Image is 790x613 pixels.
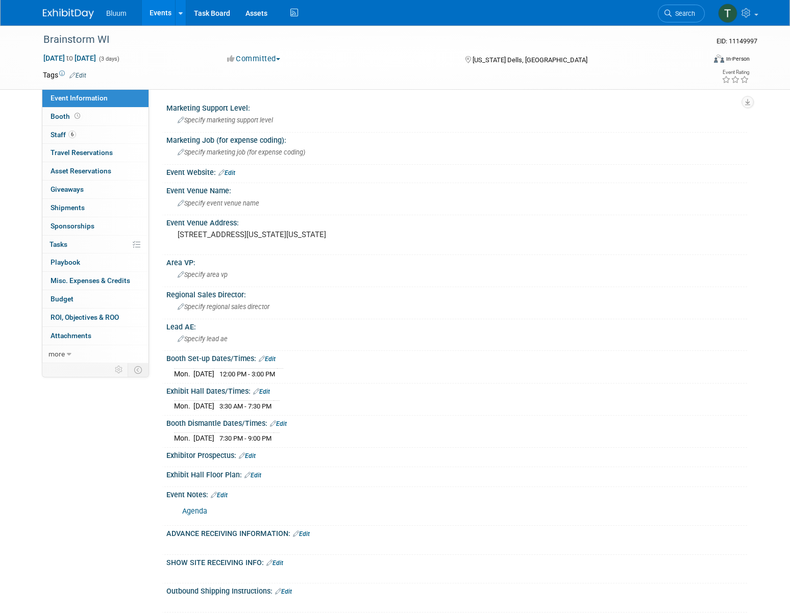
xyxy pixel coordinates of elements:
div: Marketing Support Level: [166,100,747,113]
span: 7:30 PM - 9:00 PM [219,435,271,442]
a: Edit [275,588,292,595]
span: Staff [51,131,76,139]
div: Event Venue Address: [166,215,747,228]
a: Edit [253,388,270,395]
a: Tasks [42,236,149,253]
span: Shipments [51,203,85,212]
a: Booth [42,108,149,125]
span: [US_STATE] Dells, [GEOGRAPHIC_DATA] [473,56,587,64]
td: [DATE] [193,401,214,412]
a: Giveaways [42,181,149,198]
button: Committed [224,54,284,64]
div: SHOW SITE RECEIVING INFO: [166,555,747,568]
span: Attachments [51,331,91,340]
a: Edit [270,420,287,427]
span: Booth [51,112,82,120]
div: Event Notes: [166,487,747,500]
a: Search [658,5,705,22]
a: Attachments [42,327,149,345]
a: Shipments [42,199,149,217]
td: Tags [43,70,86,80]
a: Sponsorships [42,217,149,235]
a: Travel Reservations [42,144,149,162]
span: Specify marketing job (for expense coding) [178,148,305,156]
div: Exhibit Hall Dates/Times: [166,384,747,397]
a: Staff6 [42,126,149,144]
div: Outbound Shipping Instructions: [166,583,747,597]
a: Misc. Expenses & Credits [42,272,149,290]
a: Edit [69,72,86,79]
span: Event Information [51,94,108,102]
span: Tasks [50,240,67,248]
a: more [42,345,149,363]
div: Marketing Job (for expense coding): [166,133,747,145]
img: Taylor Bradley [718,4,737,23]
span: [DATE] [DATE] [43,54,96,63]
td: Personalize Event Tab Strip [110,363,128,376]
td: Toggle Event Tabs [128,363,149,376]
div: In-Person [726,55,750,63]
span: Specify marketing support level [178,116,273,124]
a: Edit [244,472,261,479]
div: Exhibit Hall Floor Plan: [166,467,747,480]
span: 3:30 AM - 7:30 PM [219,402,271,410]
a: Playbook [42,253,149,271]
td: Mon. [174,368,193,379]
span: Asset Reservations [51,167,111,175]
td: [DATE] [193,368,214,379]
a: Event Information [42,89,149,107]
span: Playbook [51,258,80,266]
a: Edit [239,452,256,459]
span: Giveaways [51,185,84,193]
div: Exhibitor Prospectus: [166,448,747,461]
div: Booth Set-up Dates/Times: [166,351,747,364]
a: Edit [266,559,283,567]
span: Sponsorships [51,222,94,230]
a: Edit [218,169,235,176]
div: Booth Dismantle Dates/Times: [166,416,747,429]
div: Event Rating [722,70,749,75]
span: Travel Reservations [51,148,113,157]
div: ADVANCE RECEIVING INFORMATION: [166,526,747,539]
a: Budget [42,290,149,308]
div: Event Website: [166,165,747,178]
a: Edit [293,530,310,538]
img: Format-Inperson.png [714,55,724,63]
span: 6 [68,131,76,138]
span: Bluum [106,9,127,17]
span: 12:00 PM - 3:00 PM [219,370,275,378]
span: more [48,350,65,358]
span: Booth not reserved yet [72,112,82,120]
span: Specify lead ae [178,335,228,343]
a: Edit [259,355,276,363]
span: Specify regional sales director [178,303,269,311]
div: Brainstorm WI [40,31,689,49]
a: Asset Reservations [42,162,149,180]
div: Lead AE: [166,319,747,332]
a: Edit [211,492,228,499]
a: Agenda [182,507,207,516]
div: Regional Sales Director: [166,287,747,300]
span: Specify area vp [178,271,228,278]
span: Budget [51,295,73,303]
span: Event ID: 11149997 [717,37,757,45]
div: Event Format [645,53,750,68]
pre: [STREET_ADDRESS][US_STATE][US_STATE] [178,230,397,239]
span: ROI, Objectives & ROO [51,313,119,321]
td: Mon. [174,401,193,412]
a: ROI, Objectives & ROO [42,309,149,326]
div: Event Venue Name: [166,183,747,196]
span: Specify event venue name [178,199,259,207]
span: to [65,54,75,62]
img: ExhibitDay [43,9,94,19]
span: (3 days) [98,56,119,62]
td: [DATE] [193,433,214,444]
div: Area VP: [166,255,747,268]
span: Misc. Expenses & Credits [51,276,130,285]
span: Search [672,10,695,17]
td: Mon. [174,433,193,444]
